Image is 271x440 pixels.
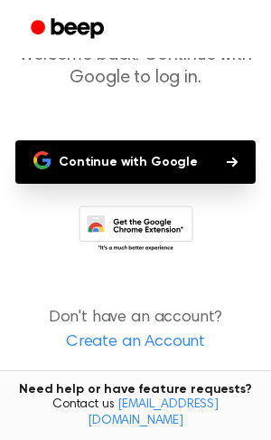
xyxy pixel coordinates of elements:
[14,44,257,90] p: Welcome back! Continue with Google to log in.
[11,397,260,429] span: Contact us
[14,306,257,355] p: Don't have an account?
[18,330,253,355] a: Create an Account
[15,140,256,184] button: Continue with Google
[18,12,120,47] a: Beep
[88,398,219,427] a: [EMAIL_ADDRESS][DOMAIN_NAME]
